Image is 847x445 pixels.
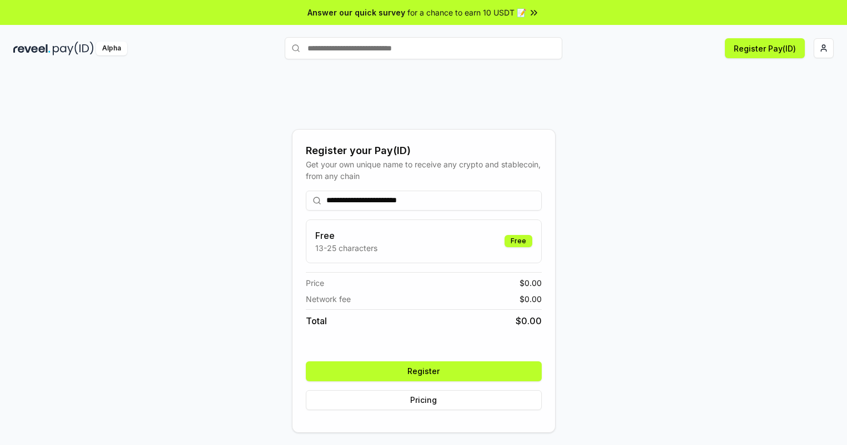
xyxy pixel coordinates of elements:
[516,314,542,328] span: $ 0.00
[520,293,542,305] span: $ 0.00
[306,277,324,289] span: Price
[315,242,377,254] p: 13-25 characters
[520,277,542,289] span: $ 0.00
[306,293,351,305] span: Network fee
[13,42,51,55] img: reveel_dark
[307,7,405,18] span: Answer our quick survey
[315,229,377,242] h3: Free
[505,235,532,247] div: Free
[306,158,542,182] div: Get your own unique name to receive any crypto and stablecoin, from any chain
[96,42,127,55] div: Alpha
[725,38,805,58] button: Register Pay(ID)
[53,42,94,55] img: pay_id
[306,361,542,381] button: Register
[306,314,327,328] span: Total
[407,7,526,18] span: for a chance to earn 10 USDT 📝
[306,390,542,410] button: Pricing
[306,143,542,158] div: Register your Pay(ID)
